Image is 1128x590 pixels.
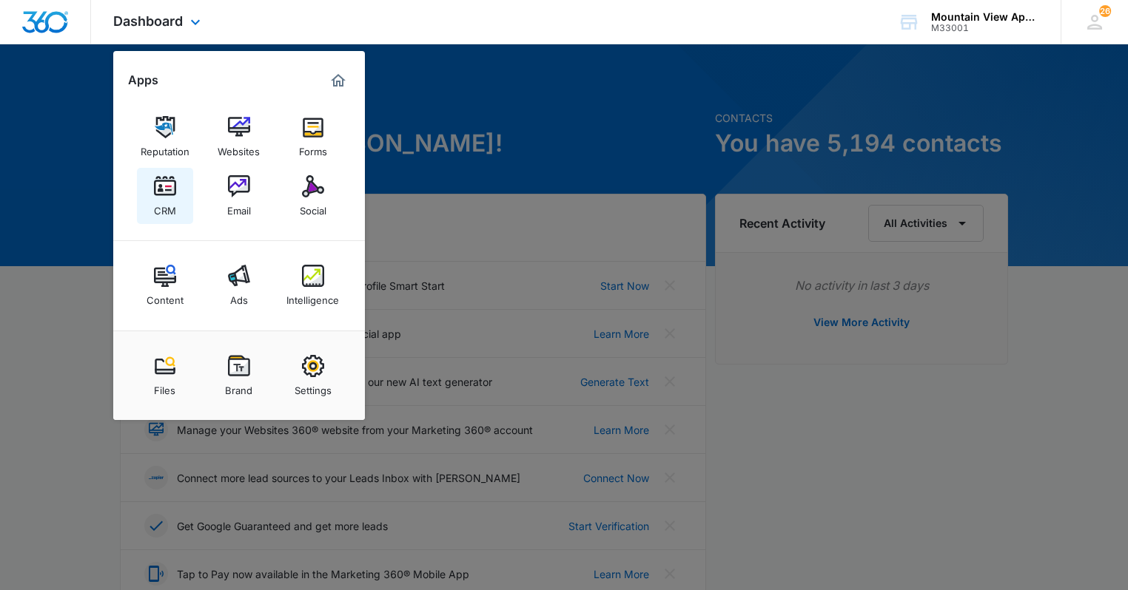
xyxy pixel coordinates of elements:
[137,257,193,313] a: Content
[931,11,1039,23] div: account name
[154,377,175,396] div: Files
[285,168,341,224] a: Social
[137,109,193,165] a: Reputation
[137,168,193,224] a: CRM
[225,377,252,396] div: Brand
[285,257,341,313] a: Intelligence
[137,347,193,404] a: Files
[227,197,251,217] div: Email
[211,168,267,224] a: Email
[299,138,327,157] div: Forms
[211,257,267,313] a: Ads
[286,287,339,306] div: Intelligence
[218,138,260,157] div: Websites
[1099,5,1111,17] span: 26
[141,138,189,157] div: Reputation
[326,69,350,92] a: Marketing 360® Dashboard
[230,287,248,306] div: Ads
[300,197,326,217] div: Social
[285,347,341,404] a: Settings
[211,347,267,404] a: Brand
[931,23,1039,33] div: account id
[147,287,184,306] div: Content
[113,13,183,29] span: Dashboard
[211,109,267,165] a: Websites
[295,377,332,396] div: Settings
[154,197,176,217] div: CRM
[285,109,341,165] a: Forms
[1099,5,1111,17] div: notifications count
[128,73,158,87] h2: Apps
